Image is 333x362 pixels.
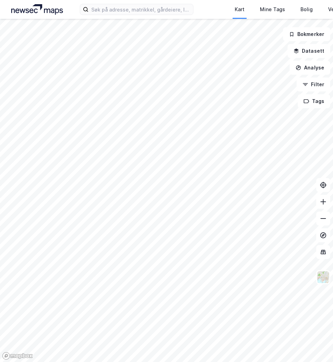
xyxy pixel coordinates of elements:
[300,5,313,14] div: Bolig
[235,5,245,14] div: Kart
[88,4,193,15] input: Søk på adresse, matrikkel, gårdeiere, leietakere eller personer
[11,4,63,15] img: logo.a4113a55bc3d86da70a041830d287a7e.svg
[298,328,333,362] div: Kontrollprogram for chat
[260,5,285,14] div: Mine Tags
[298,328,333,362] iframe: Chat Widget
